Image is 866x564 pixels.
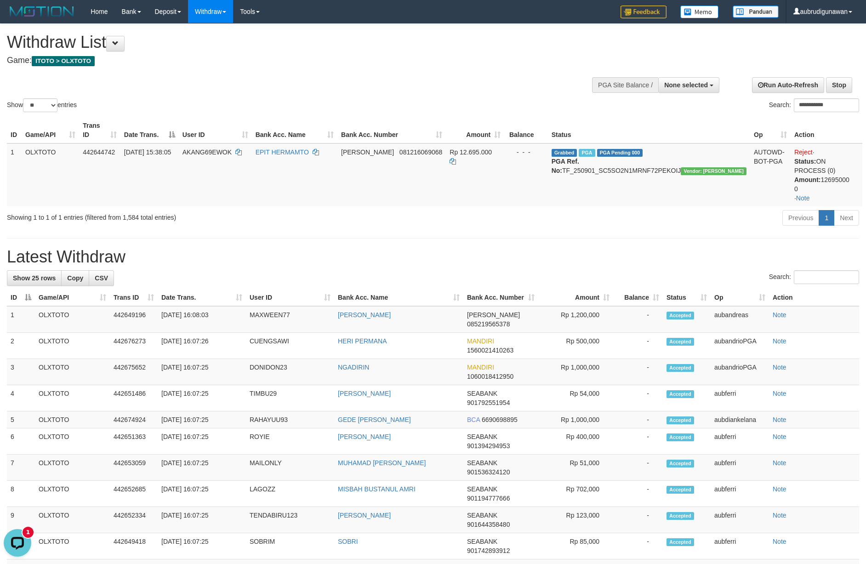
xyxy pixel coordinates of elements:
[35,359,110,385] td: OLXTOTO
[769,289,859,306] th: Action
[467,399,510,406] span: Copy 901792551954 to clipboard
[467,521,510,528] span: Copy 901644358480 to clipboard
[467,512,497,519] span: SEABANK
[667,390,694,398] span: Accepted
[796,194,810,202] a: Note
[592,77,658,93] div: PGA Site Balance /
[110,359,158,385] td: 442675652
[110,481,158,507] td: 442652685
[794,270,859,284] input: Search:
[110,507,158,533] td: 442652334
[467,347,513,354] span: Copy 1560021410263 to clipboard
[89,270,114,286] a: CSV
[334,289,463,306] th: Bank Acc. Name: activate to sort column ascending
[338,364,369,371] a: NGADIRIN
[467,320,510,328] span: Copy 085219565378 to clipboard
[504,117,547,143] th: Balance
[791,117,862,143] th: Action
[246,289,334,306] th: User ID: activate to sort column ascending
[733,6,779,18] img: panduan.png
[773,416,786,423] a: Note
[399,148,442,156] span: Copy 081216069068 to clipboard
[13,274,56,282] span: Show 25 rows
[246,428,334,455] td: ROYIE
[613,455,663,481] td: -
[110,306,158,333] td: 442649196
[67,274,83,282] span: Copy
[613,333,663,359] td: -
[338,538,358,545] a: SOBRI
[667,486,694,494] span: Accepted
[338,390,391,397] a: [PERSON_NAME]
[22,117,79,143] th: Game/API: activate to sort column ascending
[773,485,786,493] a: Note
[158,428,246,455] td: [DATE] 16:07:25
[538,289,613,306] th: Amount: activate to sort column ascending
[782,210,819,226] a: Previous
[467,433,497,440] span: SEABANK
[752,77,824,93] a: Run Auto-Refresh
[794,98,859,112] input: Search:
[467,495,510,502] span: Copy 901194777666 to clipboard
[246,306,334,333] td: MAXWEEN77
[538,481,613,507] td: Rp 702,000
[246,333,334,359] td: CUENGSAWI
[158,289,246,306] th: Date Trans.: activate to sort column ascending
[246,507,334,533] td: TENDABIRU123
[548,143,750,206] td: TF_250901_SC5SO2N1MRNF72PEKOIJ
[246,385,334,411] td: TIMBU29
[773,459,786,467] a: Note
[120,117,179,143] th: Date Trans.: activate to sort column descending
[32,56,95,66] span: ITOTO > OLXTOTO
[110,385,158,411] td: 442651486
[613,411,663,428] td: -
[158,533,246,559] td: [DATE] 16:07:25
[338,311,391,319] a: [PERSON_NAME]
[791,143,862,206] td: · ·
[538,411,613,428] td: Rp 1,000,000
[711,385,769,411] td: aubferri
[773,337,786,345] a: Note
[711,359,769,385] td: aubandrioPGA
[341,148,394,156] span: [PERSON_NAME]
[7,289,35,306] th: ID: activate to sort column descending
[467,364,494,371] span: MANDIRI
[667,460,694,467] span: Accepted
[819,210,834,226] a: 1
[110,333,158,359] td: 442676273
[538,333,613,359] td: Rp 500,000
[552,149,577,157] span: Grabbed
[773,311,786,319] a: Note
[338,433,391,440] a: [PERSON_NAME]
[446,117,504,143] th: Amount: activate to sort column ascending
[482,416,518,423] span: Copy 6690698895 to clipboard
[7,411,35,428] td: 5
[680,6,719,18] img: Button%20Memo.svg
[246,411,334,428] td: RAHAYUU93
[246,359,334,385] td: DONIDON23
[7,248,859,266] h1: Latest Withdraw
[467,442,510,450] span: Copy 901394294953 to clipboard
[538,533,613,559] td: Rp 85,000
[7,333,35,359] td: 2
[7,98,77,112] label: Show entries
[35,507,110,533] td: OLXTOTO
[667,338,694,346] span: Accepted
[7,270,62,286] a: Show 25 rows
[658,77,719,93] button: None selected
[834,210,859,226] a: Next
[711,481,769,507] td: aubferri
[613,306,663,333] td: -
[467,468,510,476] span: Copy 901536324120 to clipboard
[794,158,816,165] b: Status:
[158,359,246,385] td: [DATE] 16:07:25
[613,385,663,411] td: -
[467,416,480,423] span: BCA
[124,148,171,156] span: [DATE] 15:38:05
[794,157,859,194] div: ON PROCESS (0) 12695000 0
[826,77,852,93] a: Stop
[538,455,613,481] td: Rp 51,000
[110,411,158,428] td: 442674924
[613,289,663,306] th: Balance: activate to sort column ascending
[7,359,35,385] td: 3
